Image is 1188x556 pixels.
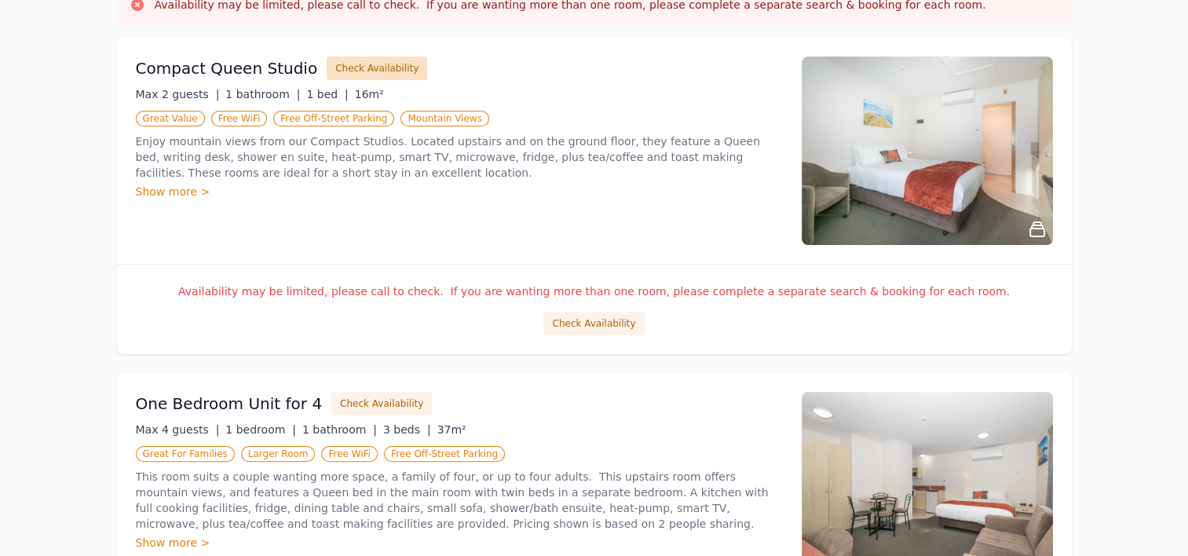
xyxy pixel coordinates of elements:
[136,134,783,181] p: Enjoy mountain views from our Compact Studios. Located upstairs and on the ground floor, they fea...
[302,423,377,436] span: 1 bathroom |
[225,423,296,436] span: 1 bedroom |
[331,392,432,415] button: Check Availability
[543,312,644,335] button: Check Availability
[225,88,300,101] span: 1 bathroom |
[400,111,488,126] span: Mountain Views
[437,423,466,436] span: 37m²
[327,57,427,80] button: Check Availability
[306,88,348,101] span: 1 bed |
[355,88,384,101] span: 16m²
[136,88,220,101] span: Max 2 guests |
[211,111,268,126] span: Free WiFi
[136,283,1053,299] p: Availability may be limited, please call to check. If you are wanting more than one room, please ...
[136,446,235,462] span: Great For Families
[136,393,323,415] h3: One Bedroom Unit for 4
[383,423,431,436] span: 3 beds |
[321,446,378,462] span: Free WiFi
[384,446,505,462] span: Free Off-Street Parking
[136,469,783,532] p: This room suits a couple wanting more space, a family of four, or up to four adults. This upstair...
[136,111,205,126] span: Great Value
[136,423,220,436] span: Max 4 guests |
[273,111,394,126] span: Free Off-Street Parking
[136,184,783,199] div: Show more >
[136,535,783,551] div: Show more >
[241,446,316,462] span: Larger Room
[136,57,318,79] h3: Compact Queen Studio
